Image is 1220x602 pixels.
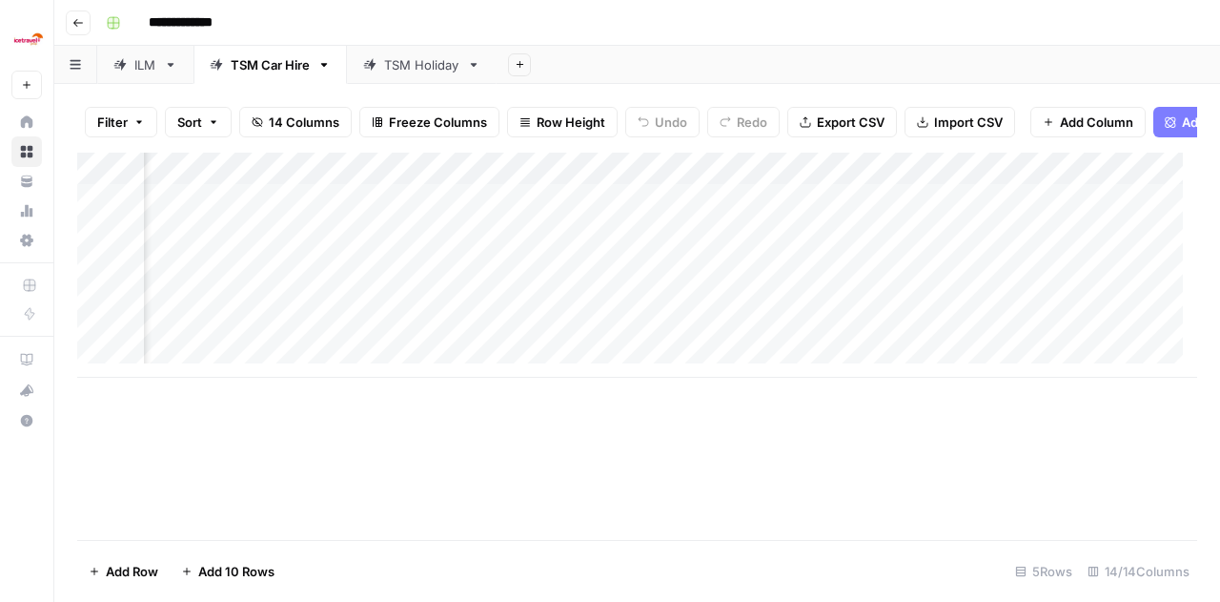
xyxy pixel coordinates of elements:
[97,113,128,132] span: Filter
[707,107,780,137] button: Redo
[384,55,459,74] div: TSM Holiday
[359,107,499,137] button: Freeze Columns
[165,107,232,137] button: Sort
[11,107,42,137] a: Home
[905,107,1015,137] button: Import CSV
[134,55,156,74] div: ILM
[11,136,42,167] a: Browse
[231,55,310,74] div: TSM Car Hire
[269,113,339,132] span: 14 Columns
[106,562,158,581] span: Add Row
[11,375,42,405] button: What's new?
[1060,113,1133,132] span: Add Column
[11,225,42,256] a: Settings
[97,46,193,84] a: ILM
[193,46,347,84] a: TSM Car Hire
[11,22,46,56] img: Ice Travel Group Logo
[737,113,767,132] span: Redo
[198,562,274,581] span: Add 10 Rows
[389,113,487,132] span: Freeze Columns
[625,107,700,137] button: Undo
[1030,107,1146,137] button: Add Column
[11,196,42,226] a: Usage
[1080,556,1197,587] div: 14/14 Columns
[347,46,497,84] a: TSM Holiday
[12,376,41,405] div: What's new?
[934,113,1003,132] span: Import CSV
[239,107,352,137] button: 14 Columns
[170,556,286,587] button: Add 10 Rows
[1007,556,1080,587] div: 5 Rows
[85,107,157,137] button: Filter
[11,405,42,436] button: Help + Support
[537,113,605,132] span: Row Height
[11,344,42,375] a: AirOps Academy
[11,166,42,197] a: Your Data
[11,15,42,63] button: Workspace: Ice Travel Group
[77,556,170,587] button: Add Row
[655,113,687,132] span: Undo
[177,113,202,132] span: Sort
[787,107,897,137] button: Export CSV
[507,107,618,137] button: Row Height
[817,113,884,132] span: Export CSV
